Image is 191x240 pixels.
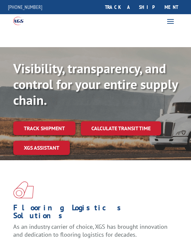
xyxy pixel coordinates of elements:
a: [PHONE_NUMBER] [8,4,42,10]
h1: Flooring Logistics Solutions [13,204,173,223]
a: Calculate transit time [81,121,161,135]
b: Visibility, transparency, and control for your entire supply chain. [13,60,178,108]
span: As an industry carrier of choice, XGS has brought innovation and dedication to flooring logistics... [13,223,167,238]
img: xgs-icon-total-supply-chain-intelligence-red [13,181,34,198]
a: XGS ASSISTANT [13,141,70,155]
a: Track shipment [13,121,75,135]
